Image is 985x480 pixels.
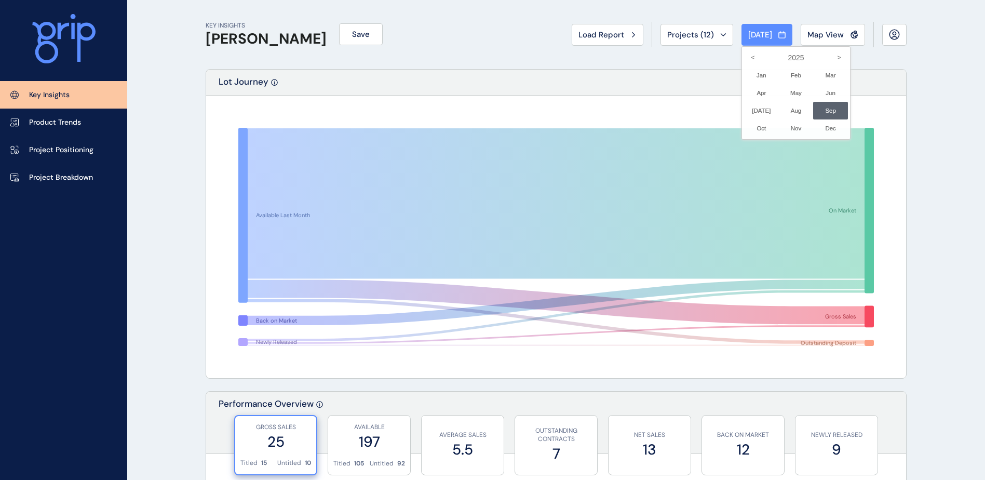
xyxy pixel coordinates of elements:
[29,145,93,155] p: Project Positioning
[744,49,848,66] label: 2025
[29,172,93,183] p: Project Breakdown
[29,117,81,128] p: Product Trends
[744,49,762,66] i: <
[813,102,848,119] li: Sep
[779,84,814,102] li: May
[813,84,848,102] li: Jun
[779,119,814,137] li: Nov
[744,66,779,84] li: Jan
[29,90,70,100] p: Key Insights
[779,102,814,119] li: Aug
[744,102,779,119] li: [DATE]
[779,66,814,84] li: Feb
[744,119,779,137] li: Oct
[830,49,848,66] i: >
[813,66,848,84] li: Mar
[744,84,779,102] li: Apr
[813,119,848,137] li: Dec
